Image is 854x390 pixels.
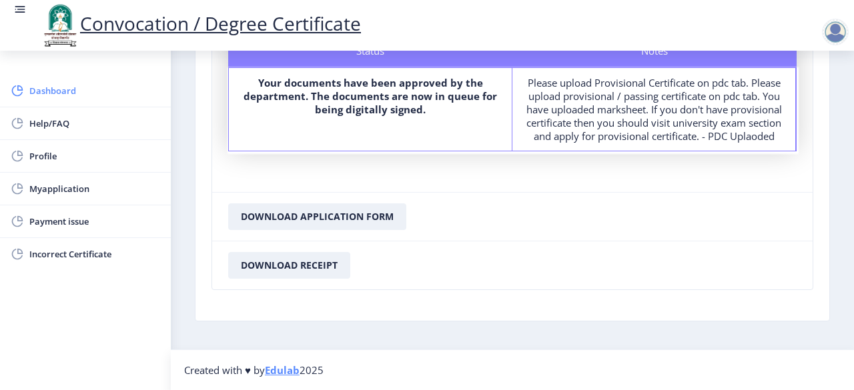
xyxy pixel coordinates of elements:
[524,76,783,143] div: Please upload Provisional Certificate on pdc tab. Please upload provisional / passing certificate...
[29,83,160,99] span: Dashboard
[29,148,160,164] span: Profile
[29,181,160,197] span: Myapplication
[29,246,160,262] span: Incorrect Certificate
[265,363,300,377] a: Edulab
[512,34,797,67] div: Notes
[228,252,350,279] button: Download Receipt
[228,203,406,230] button: Download Application Form
[244,76,497,116] b: Your documents have been approved by the department. The documents are now in queue for being dig...
[29,213,160,229] span: Payment issue
[40,3,80,48] img: logo
[184,363,324,377] span: Created with ♥ by 2025
[40,11,361,36] a: Convocation / Degree Certificate
[228,34,512,67] div: Status
[29,115,160,131] span: Help/FAQ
